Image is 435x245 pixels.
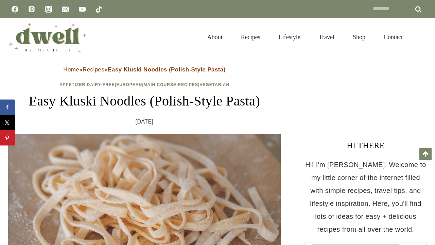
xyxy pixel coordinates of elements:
a: Shop [344,25,375,49]
a: Recipes [83,66,104,73]
a: Vegetarian [199,82,229,87]
button: View Search Form [415,31,427,43]
a: Pinterest [25,2,38,16]
a: European [116,82,142,87]
a: Contact [375,25,412,49]
strong: Easy Kluski Noodles (Polish-Style Pasta) [108,66,226,73]
time: [DATE] [136,117,154,127]
a: Instagram [42,2,55,16]
a: Main Course [144,82,176,87]
a: TikTok [92,2,106,16]
h3: HI THERE [304,139,427,151]
a: Email [58,2,72,16]
a: YouTube [75,2,89,16]
a: Travel [310,25,344,49]
a: Recipes [232,25,269,49]
span: | | | | | [59,82,229,87]
nav: Primary Navigation [198,25,412,49]
p: Hi! I'm [PERSON_NAME]. Welcome to my little corner of the internet filled with simple recipes, tr... [304,158,427,236]
span: » » [63,66,226,73]
a: Facebook [8,2,22,16]
img: DWELL by michelle [8,21,86,53]
a: Lifestyle [269,25,310,49]
a: About [198,25,232,49]
a: Appetizer [59,82,85,87]
a: Scroll to top [419,148,432,160]
h1: Easy Kluski Noodles (Polish-Style Pasta) [8,91,281,111]
a: Home [63,66,79,73]
a: Recipes [178,82,198,87]
a: Dairy-Free [87,82,115,87]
